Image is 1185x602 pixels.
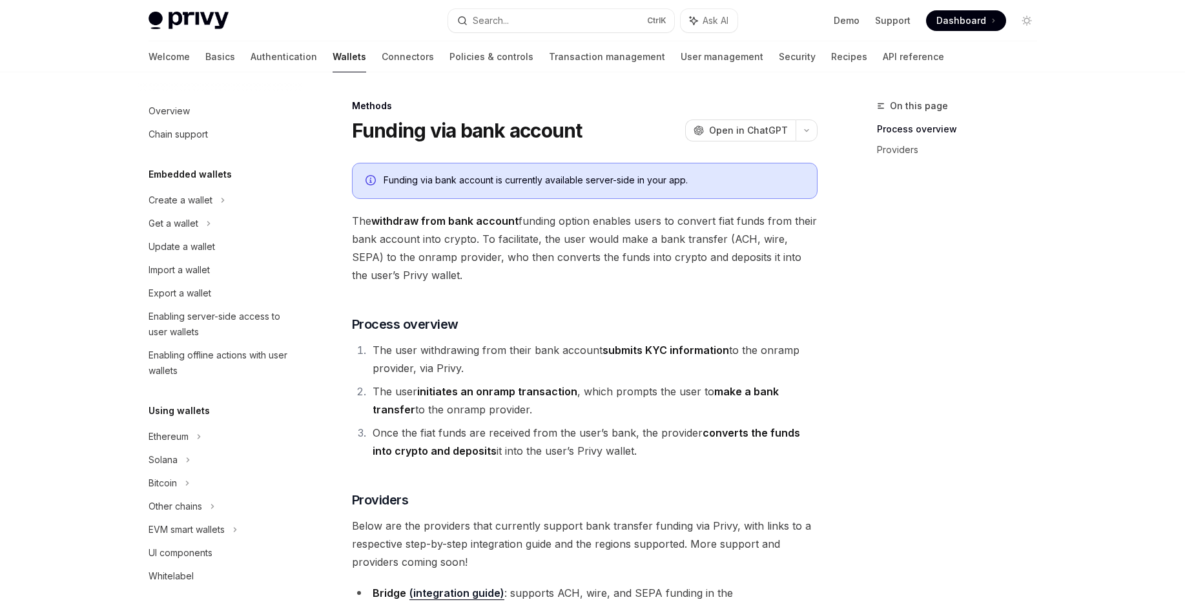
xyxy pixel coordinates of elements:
h5: Embedded wallets [149,167,232,182]
button: Search...CtrlK [448,9,674,32]
li: Once the fiat funds are received from the user’s bank, the provider it into the user’s Privy wallet. [369,424,818,460]
a: Connectors [382,41,434,72]
button: Open in ChatGPT [685,119,796,141]
div: Solana [149,452,178,468]
strong: submits KYC information [603,344,729,357]
a: Update a wallet [138,235,304,258]
a: Enabling server-side access to user wallets [138,305,304,344]
a: Export a wallet [138,282,304,305]
a: Transaction management [549,41,665,72]
span: The funding option enables users to convert fiat funds from their bank account into crypto. To fa... [352,212,818,284]
h1: Funding via bank account [352,119,582,142]
a: Import a wallet [138,258,304,282]
div: Enabling offline actions with user wallets [149,348,296,379]
a: (integration guide) [409,586,504,600]
a: Enabling offline actions with user wallets [138,344,304,382]
a: Providers [877,140,1047,160]
span: Providers [352,491,409,509]
button: Ask AI [681,9,737,32]
span: On this page [890,98,948,114]
a: Authentication [251,41,317,72]
strong: withdraw from bank account [371,214,519,227]
a: Welcome [149,41,190,72]
a: Recipes [831,41,867,72]
div: Whitelabel [149,568,194,584]
li: The user withdrawing from their bank account to the onramp provider, via Privy. [369,341,818,377]
a: UI components [138,541,304,565]
a: Chain support [138,123,304,146]
div: Export a wallet [149,285,211,301]
div: Ethereum [149,429,189,444]
button: Toggle dark mode [1016,10,1037,31]
div: Bitcoin [149,475,177,491]
div: Create a wallet [149,192,212,208]
div: UI components [149,545,212,561]
div: Search... [473,13,509,28]
span: Ctrl K [647,16,666,26]
h5: Using wallets [149,403,210,419]
div: Enabling server-side access to user wallets [149,309,296,340]
span: Below are the providers that currently support bank transfer funding via Privy, with links to a r... [352,517,818,571]
a: Support [875,14,911,27]
li: The user , which prompts the user to to the onramp provider. [369,382,818,419]
a: Dashboard [926,10,1006,31]
div: Update a wallet [149,239,215,254]
strong: Bridge [373,586,406,599]
a: Whitelabel [138,565,304,588]
a: User management [681,41,763,72]
strong: initiates an onramp transaction [417,385,577,398]
a: Process overview [877,119,1047,140]
div: Import a wallet [149,262,210,278]
img: light logo [149,12,229,30]
a: Overview [138,99,304,123]
div: Get a wallet [149,216,198,231]
div: Other chains [149,499,202,514]
a: Basics [205,41,235,72]
div: Methods [352,99,818,112]
div: EVM smart wallets [149,522,225,537]
a: API reference [883,41,944,72]
svg: Info [366,175,378,188]
span: Open in ChatGPT [709,124,788,137]
a: Policies & controls [449,41,533,72]
div: Funding via bank account is currently available server-side in your app. [384,174,804,188]
a: Wallets [333,41,366,72]
span: Dashboard [936,14,986,27]
span: Process overview [352,315,459,333]
a: Security [779,41,816,72]
div: Chain support [149,127,208,142]
a: Demo [834,14,860,27]
span: Ask AI [703,14,728,27]
div: Overview [149,103,190,119]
